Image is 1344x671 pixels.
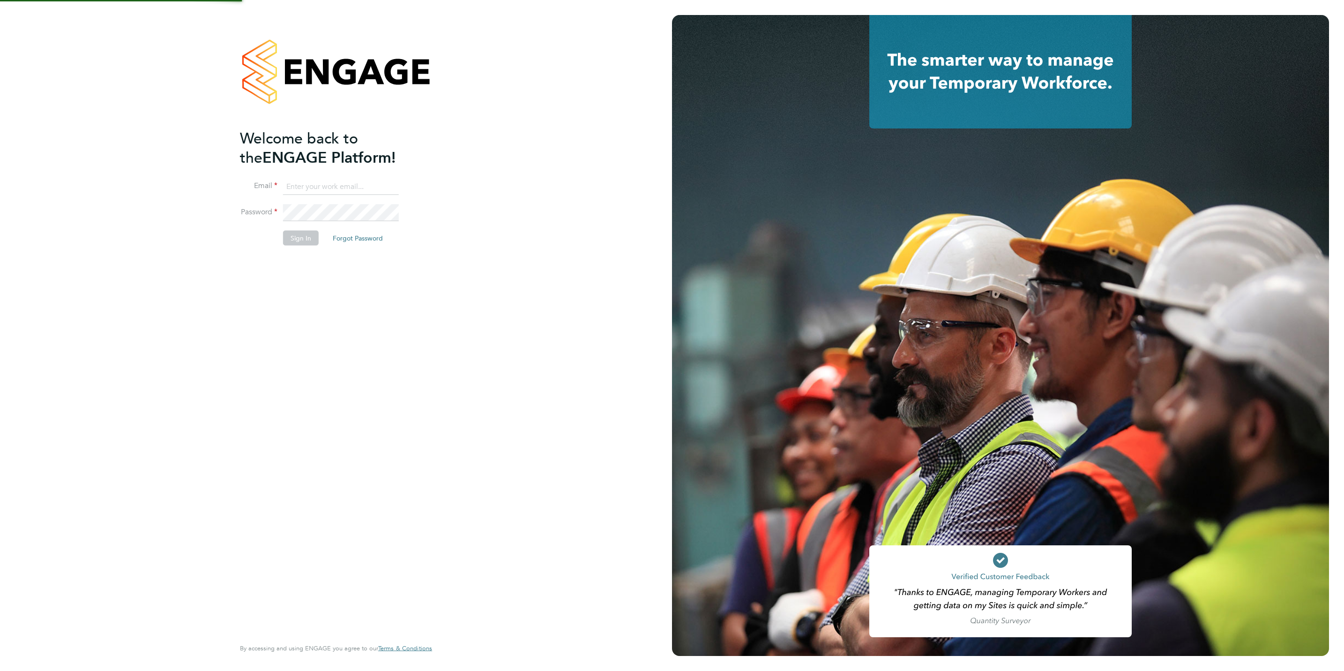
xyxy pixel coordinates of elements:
label: Password [240,207,277,217]
a: Terms & Conditions [378,645,432,652]
button: Forgot Password [325,231,390,246]
span: By accessing and using ENGAGE you agree to our [240,644,432,652]
button: Sign In [283,231,319,246]
label: Email [240,181,277,191]
h2: ENGAGE Platform! [240,128,423,167]
span: Welcome back to the [240,129,358,166]
input: Enter your work email... [283,178,399,195]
